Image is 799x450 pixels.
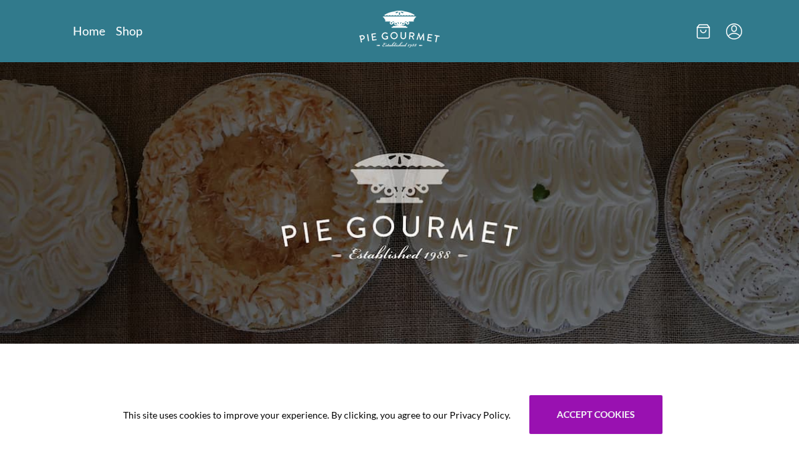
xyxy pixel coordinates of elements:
[123,408,511,422] span: This site uses cookies to improve your experience. By clicking, you agree to our Privacy Policy.
[359,11,440,51] a: Logo
[529,395,662,434] button: Accept cookies
[73,23,105,39] a: Home
[726,23,742,39] button: Menu
[116,23,143,39] a: Shop
[359,11,440,47] img: logo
